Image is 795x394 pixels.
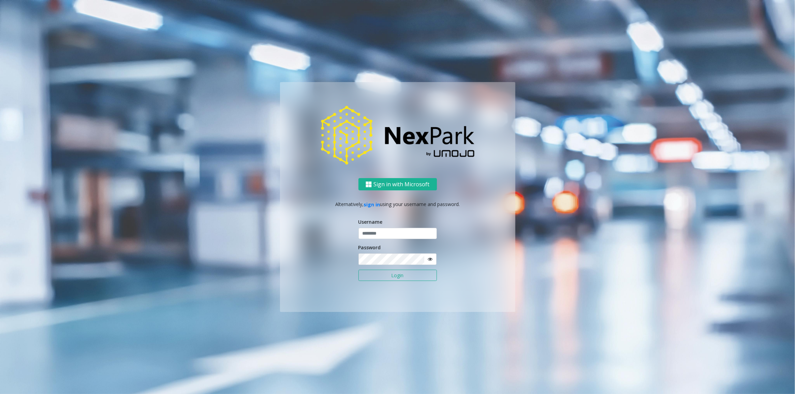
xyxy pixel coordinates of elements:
[358,178,437,191] button: Sign in with Microsoft
[358,244,381,251] label: Password
[358,270,437,281] button: Login
[364,201,380,208] a: sign in
[358,218,383,225] label: Username
[287,201,509,208] p: Alternatively, using your username and password.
